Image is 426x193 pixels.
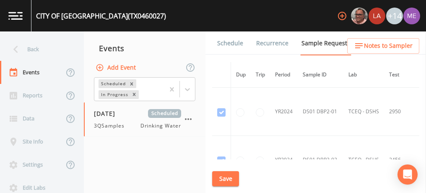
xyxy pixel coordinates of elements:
button: Notes to Sampler [347,38,419,54]
img: e2d790fa78825a4bb76dcb6ab311d44c [351,8,368,24]
span: [DATE] [94,109,121,118]
td: TCEQ - DSHS [343,88,384,136]
div: Events [84,38,205,59]
div: Remove Scheduled [127,79,136,88]
span: 3QSamples [94,122,130,130]
div: In Progress [99,90,130,99]
td: 2456 [384,136,418,184]
th: Sample ID [298,62,343,88]
button: Save [212,171,239,187]
span: Scheduled [148,109,181,118]
td: DS01 DBP2-02 [298,136,343,184]
img: d4d65db7c401dd99d63b7ad86343d265 [403,8,420,24]
img: logo [8,12,23,20]
div: CITY OF [GEOGRAPHIC_DATA] (TX0460027) [36,11,166,21]
td: TCEQ - DSHS [343,136,384,184]
a: Schedule [216,31,244,55]
div: +14 [386,8,403,24]
div: Open Intercom Messenger [397,164,418,185]
a: Sample Requests [300,31,351,55]
div: Mike Franklin [351,8,368,24]
img: cf6e799eed601856facf0d2563d1856d [369,8,385,24]
div: Remove In Progress [130,90,139,99]
div: Lauren Saenz [368,8,386,24]
th: Test [384,62,418,88]
th: Period [270,62,298,88]
th: Dup [231,62,251,88]
td: YR2024 [270,136,298,184]
div: Scheduled [99,79,127,88]
a: Recurrence [255,31,290,55]
td: 2950 [384,88,418,136]
button: Add Event [94,60,139,76]
span: Drinking Water [140,122,181,130]
a: COC Details [362,31,397,55]
th: Lab [343,62,384,88]
th: Trip [251,62,270,88]
span: Notes to Sampler [364,41,413,51]
td: YR2024 [270,88,298,136]
a: Forms [216,55,236,78]
a: [DATE]Scheduled3QSamplesDrinking Water [84,102,205,137]
td: DS01 DBP2-01 [298,88,343,136]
